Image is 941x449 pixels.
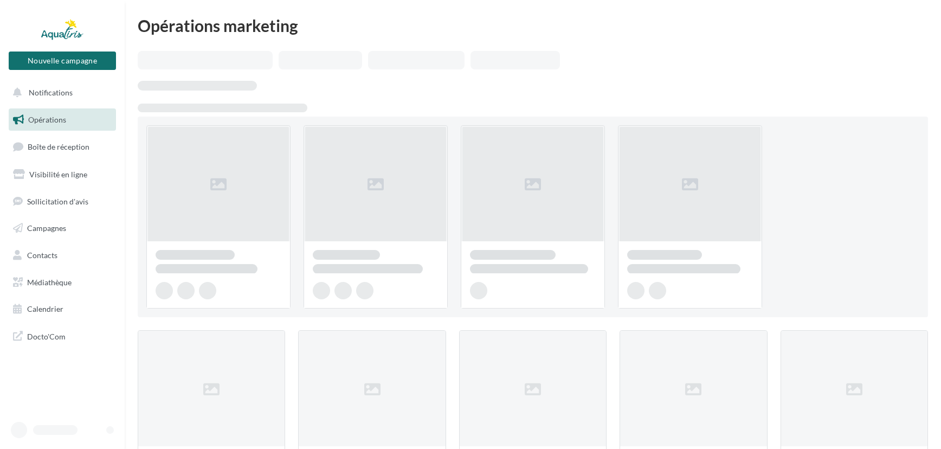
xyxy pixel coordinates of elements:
span: Visibilité en ligne [29,170,87,179]
button: Nouvelle campagne [9,52,116,70]
span: Docto'Com [27,329,66,343]
a: Calendrier [7,298,118,320]
a: Visibilité en ligne [7,163,118,186]
a: Sollicitation d'avis [7,190,118,213]
span: Contacts [27,251,57,260]
div: Opérations marketing [138,17,928,34]
span: Médiathèque [27,278,72,287]
a: Campagnes [7,217,118,240]
span: Opérations [28,115,66,124]
button: Notifications [7,81,114,104]
span: Notifications [29,88,73,97]
span: Calendrier [27,304,63,313]
span: Boîte de réception [28,142,89,151]
span: Campagnes [27,223,66,233]
a: Opérations [7,108,118,131]
a: Médiathèque [7,271,118,294]
a: Docto'Com [7,325,118,348]
span: Sollicitation d'avis [27,196,88,206]
a: Contacts [7,244,118,267]
a: Boîte de réception [7,135,118,158]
